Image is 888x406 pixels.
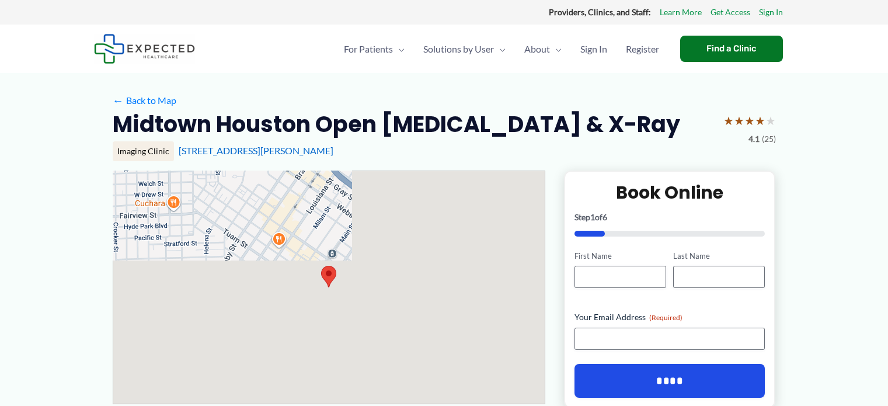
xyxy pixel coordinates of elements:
span: 1 [590,212,595,222]
p: Step of [574,213,765,221]
span: 6 [603,212,607,222]
a: Sign In [759,5,783,20]
span: Solutions by User [423,29,494,70]
a: AboutMenu Toggle [515,29,571,70]
h2: Midtown Houston Open [MEDICAL_DATA] & X-Ray [113,110,680,138]
span: Register [626,29,659,70]
span: ★ [744,110,755,131]
a: Get Access [711,5,750,20]
span: (Required) [649,313,682,322]
label: Your Email Address [574,311,765,323]
span: ★ [765,110,776,131]
strong: Providers, Clinics, and Staff: [549,7,651,17]
span: About [524,29,550,70]
span: ★ [734,110,744,131]
span: ★ [755,110,765,131]
span: Sign In [580,29,607,70]
span: Menu Toggle [494,29,506,70]
div: Imaging Clinic [113,141,174,161]
a: ←Back to Map [113,92,176,109]
label: Last Name [673,251,765,262]
span: 4.1 [748,131,760,147]
span: (25) [762,131,776,147]
a: [STREET_ADDRESS][PERSON_NAME] [179,145,333,156]
span: Menu Toggle [550,29,562,70]
img: Expected Healthcare Logo - side, dark font, small [94,34,195,64]
h2: Book Online [574,181,765,204]
a: Register [617,29,668,70]
nav: Primary Site Navigation [335,29,668,70]
a: Learn More [660,5,702,20]
a: Find a Clinic [680,36,783,62]
span: ← [113,95,124,106]
span: ★ [723,110,734,131]
a: Solutions by UserMenu Toggle [414,29,515,70]
span: For Patients [344,29,393,70]
a: For PatientsMenu Toggle [335,29,414,70]
span: Menu Toggle [393,29,405,70]
a: Sign In [571,29,617,70]
label: First Name [574,251,666,262]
